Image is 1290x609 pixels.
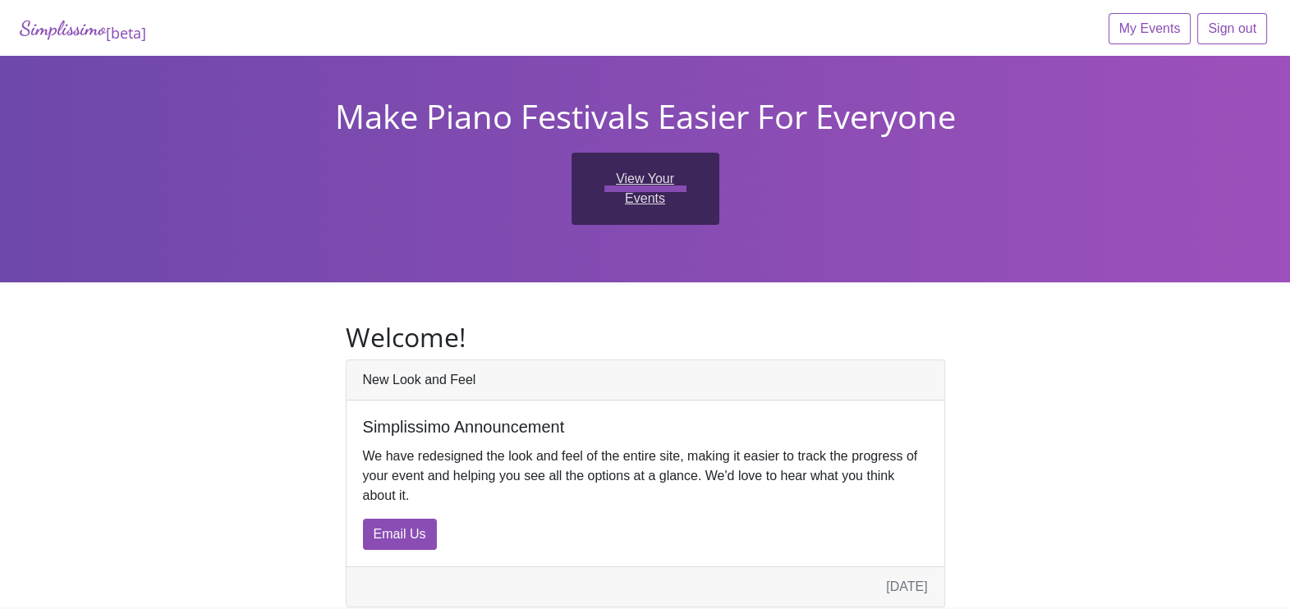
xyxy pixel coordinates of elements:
a: View Your Events [572,153,719,225]
sub: [beta] [106,23,146,43]
a: Email Us [363,519,437,550]
h1: Make Piano Festivals Easier For Everyone [12,97,1278,136]
div: [DATE] [347,566,944,607]
h5: Simplissimo Announcement [363,417,928,437]
a: Simplissimo[beta] [20,13,146,45]
p: We have redesigned the look and feel of the entire site, making it easier to track the progress o... [363,446,928,506]
a: My Events [1109,13,1191,44]
h2: Welcome! [346,322,945,353]
div: New Look and Feel [347,360,944,401]
a: Sign out [1197,13,1267,44]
